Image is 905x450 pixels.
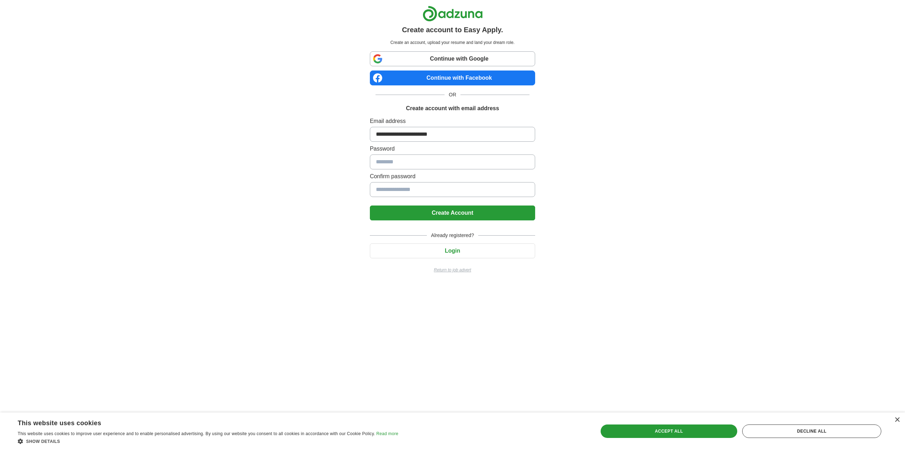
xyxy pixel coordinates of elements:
a: Continue with Facebook [370,71,535,85]
label: Password [370,145,535,153]
p: Create an account, upload your resume and land your dream role. [371,39,534,46]
h1: Create account to Easy Apply. [402,24,503,35]
div: Decline all [742,424,881,438]
span: OR [445,91,460,99]
div: Close [894,417,900,423]
span: Show details [26,439,60,444]
img: Adzuna logo [423,6,483,22]
span: This website uses cookies to improve user experience and to enable personalised advertising. By u... [18,431,375,436]
label: Email address [370,117,535,125]
div: This website uses cookies [18,417,380,427]
a: Continue with Google [370,51,535,66]
a: Return to job advert [370,267,535,273]
h1: Create account with email address [406,104,499,113]
div: Accept all [601,424,738,438]
button: Create Account [370,206,535,220]
div: Show details [18,438,398,445]
span: Already registered? [427,232,478,239]
button: Login [370,243,535,258]
a: Login [370,248,535,254]
label: Confirm password [370,172,535,181]
a: Read more, opens a new window [376,431,398,436]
